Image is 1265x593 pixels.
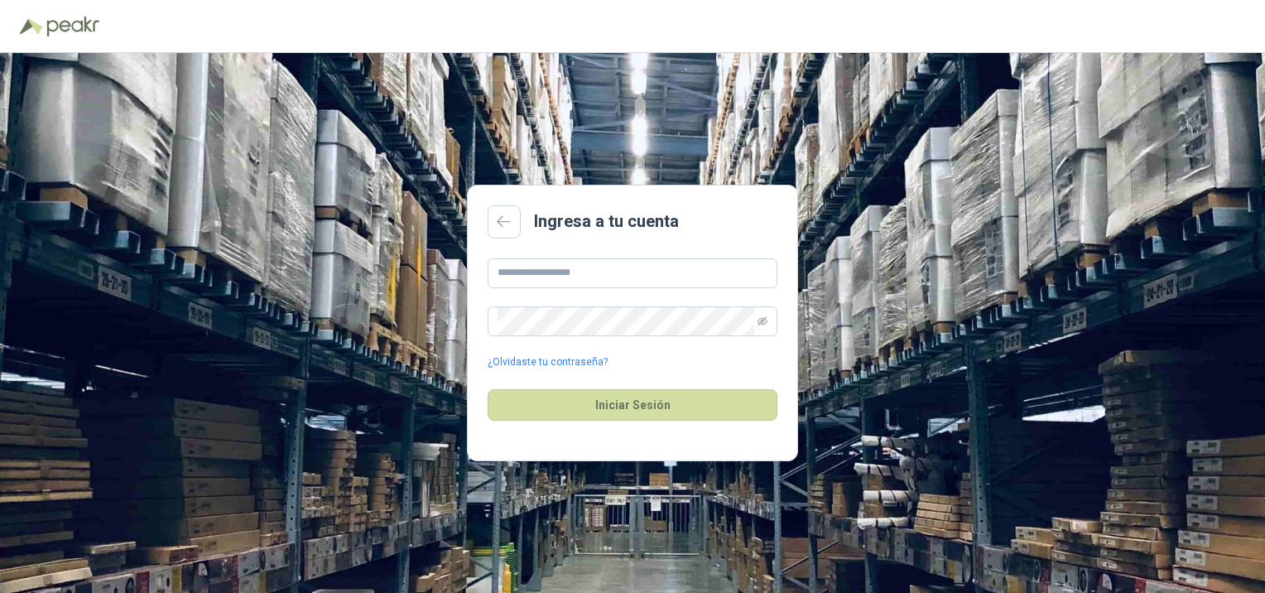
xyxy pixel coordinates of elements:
span: eye-invisible [758,316,767,326]
img: Logo [20,18,43,35]
button: Iniciar Sesión [488,389,777,421]
a: ¿Olvidaste tu contraseña? [488,354,608,370]
img: Peakr [46,17,99,36]
h2: Ingresa a tu cuenta [534,209,679,234]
